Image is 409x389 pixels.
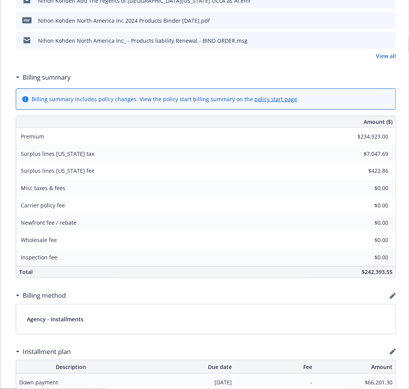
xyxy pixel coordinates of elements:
span: Description [19,363,123,371]
input: 0.00 [343,252,393,264]
h3: Installment plan [23,347,71,357]
span: Amount [318,363,392,371]
span: Surplus lines [US_STATE] fee [21,167,95,175]
span: - [238,378,312,386]
span: Newfront fee / rebate [21,219,76,227]
span: Down payment [19,378,123,386]
button: preview file [386,17,393,25]
button: download file [374,37,380,45]
input: 0.00 [343,235,393,246]
input: 0.00 [343,183,393,194]
div: Installment plan [16,347,71,357]
h3: Billing summary [23,72,71,82]
span: Due date [129,363,232,371]
span: [DATE] [129,378,232,386]
span: Amount ($) [364,118,392,126]
input: 0.00 [343,165,393,177]
span: Premium [21,133,44,140]
span: Carrier policy fee [21,202,65,209]
h3: Billing method [23,290,66,301]
div: Billing summary includes policy changes. View the policy start billing summary on the . [32,95,299,103]
span: Total [19,269,33,276]
input: 0.00 [343,217,393,229]
span: Surplus lines [US_STATE] tax [21,150,94,157]
span: $242,393.55 [362,269,392,276]
div: Nihon Kohden North America Inc 2024 Products Binder [DATE].pdf [38,17,210,25]
span: $66,201.30 [318,378,392,386]
a: policy start page [254,95,297,103]
input: 0.00 [343,131,393,142]
span: Inspection fee [21,254,57,261]
a: View all [376,52,396,60]
button: download file [374,17,380,25]
span: Wholesale fee [21,237,57,244]
input: 0.00 [343,200,393,212]
div: Agency - Installments [16,304,396,334]
input: 0.00 [343,148,393,160]
span: Misc taxes & fees [21,185,65,192]
span: Fee [238,363,312,371]
div: Billing method [16,290,66,301]
div: Nihon Kohden North America Inc_ - Products liability Renewal - BIND ORDER.msg [38,37,248,45]
span: pdf [22,17,32,23]
button: preview file [386,37,393,45]
div: Billing summary [16,72,71,82]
